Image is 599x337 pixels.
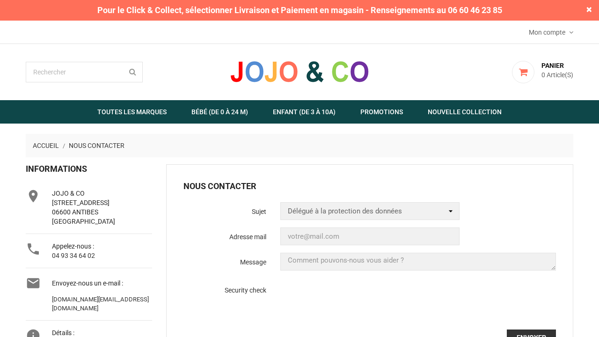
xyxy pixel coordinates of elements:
[52,276,152,313] div: Envoyez-nous un e-mail :
[547,71,573,79] span: Article(s)
[52,189,152,226] div: JOJO & CO [STREET_ADDRESS] 06600 ANTIBES [GEOGRAPHIC_DATA]
[416,100,513,124] a: Nouvelle Collection
[176,286,273,295] label: Security check
[176,227,273,242] label: Adresse mail
[183,182,460,191] h3: Nous contacter
[229,60,370,83] img: JOJO & CO
[26,242,41,256] i: 
[33,142,60,149] a: Accueil
[52,242,152,260] div: Appelez-nous :
[280,227,460,245] input: votre@mail.com
[26,189,41,204] i: 
[541,62,564,69] span: Panier
[33,142,59,149] span: Accueil
[529,29,568,36] span: Mon compte
[52,295,152,313] a: [DOMAIN_NAME][EMAIL_ADDRESS][DOMAIN_NAME]
[69,142,124,149] a: Nous contacter
[280,286,423,322] iframe: reCAPTCHA
[86,100,178,124] a: Toutes les marques
[52,252,95,259] a: 04 93 34 64 02
[26,276,41,291] i: 
[180,100,260,124] a: Bébé (de 0 à 24 m)
[349,100,415,124] a: Promotions
[586,4,592,15] span: ×
[26,62,143,82] input: Rechercher
[176,202,273,216] label: Sujet
[26,164,152,174] h4: Informations
[541,71,545,79] span: 0
[176,253,273,267] label: Message
[261,100,347,124] a: Enfant (de 3 à 10A)
[93,4,507,16] span: Pour le Click & Collect, sélectionner Livraison et Paiement en magasin - Renseignements au 06 60 ...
